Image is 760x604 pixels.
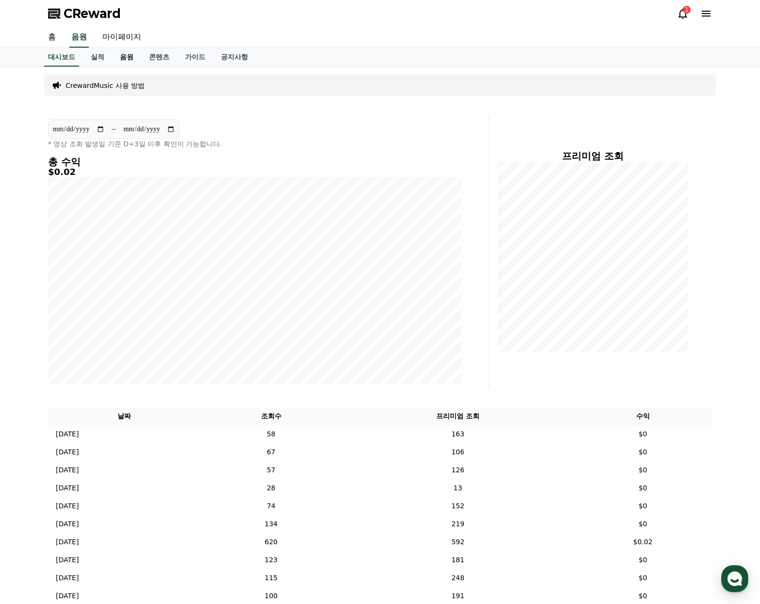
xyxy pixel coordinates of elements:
[200,479,342,497] td: 28
[64,6,121,21] span: CReward
[112,48,141,67] a: 음원
[342,407,574,425] th: 프리미엄 조회
[683,6,691,14] div: 1
[342,515,574,533] td: 219
[48,407,200,425] th: 날짜
[95,27,149,48] a: 마이페이지
[89,323,100,331] span: 대화
[574,425,712,443] td: $0
[677,8,689,19] a: 1
[3,308,64,332] a: 홈
[200,569,342,587] td: 115
[342,551,574,569] td: 181
[44,48,79,67] a: 대시보드
[56,591,79,601] p: [DATE]
[200,497,342,515] td: 74
[574,551,712,569] td: $0
[342,443,574,461] td: 106
[200,443,342,461] td: 67
[56,465,79,475] p: [DATE]
[574,407,712,425] th: 수익
[150,323,162,330] span: 설정
[83,48,112,67] a: 실적
[64,308,125,332] a: 대화
[342,497,574,515] td: 152
[111,123,117,135] p: ~
[342,569,574,587] td: 248
[200,407,342,425] th: 조회수
[56,519,79,529] p: [DATE]
[48,156,462,167] h4: 총 수익
[48,6,121,21] a: CReward
[200,461,342,479] td: 57
[200,425,342,443] td: 58
[342,425,574,443] td: 163
[69,27,89,48] a: 음원
[200,533,342,551] td: 620
[200,515,342,533] td: 134
[342,479,574,497] td: 13
[56,573,79,583] p: [DATE]
[574,461,712,479] td: $0
[40,27,64,48] a: 홈
[66,81,145,90] a: CrewardMusic 사용 방법
[141,48,177,67] a: 콘텐츠
[574,479,712,497] td: $0
[342,533,574,551] td: 592
[48,139,462,149] p: * 영상 조회 발생일 기준 D+3일 이후 확인이 가능합니다.
[56,501,79,511] p: [DATE]
[56,555,79,565] p: [DATE]
[200,551,342,569] td: 123
[31,323,36,330] span: 홈
[574,443,712,461] td: $0
[56,483,79,493] p: [DATE]
[342,461,574,479] td: 126
[56,537,79,547] p: [DATE]
[574,497,712,515] td: $0
[574,569,712,587] td: $0
[125,308,186,332] a: 설정
[177,48,213,67] a: 가이드
[56,429,79,439] p: [DATE]
[56,447,79,457] p: [DATE]
[48,167,462,177] h5: $0.02
[213,48,256,67] a: 공지사항
[574,533,712,551] td: $0.02
[497,151,689,161] h4: 프리미엄 조회
[574,515,712,533] td: $0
